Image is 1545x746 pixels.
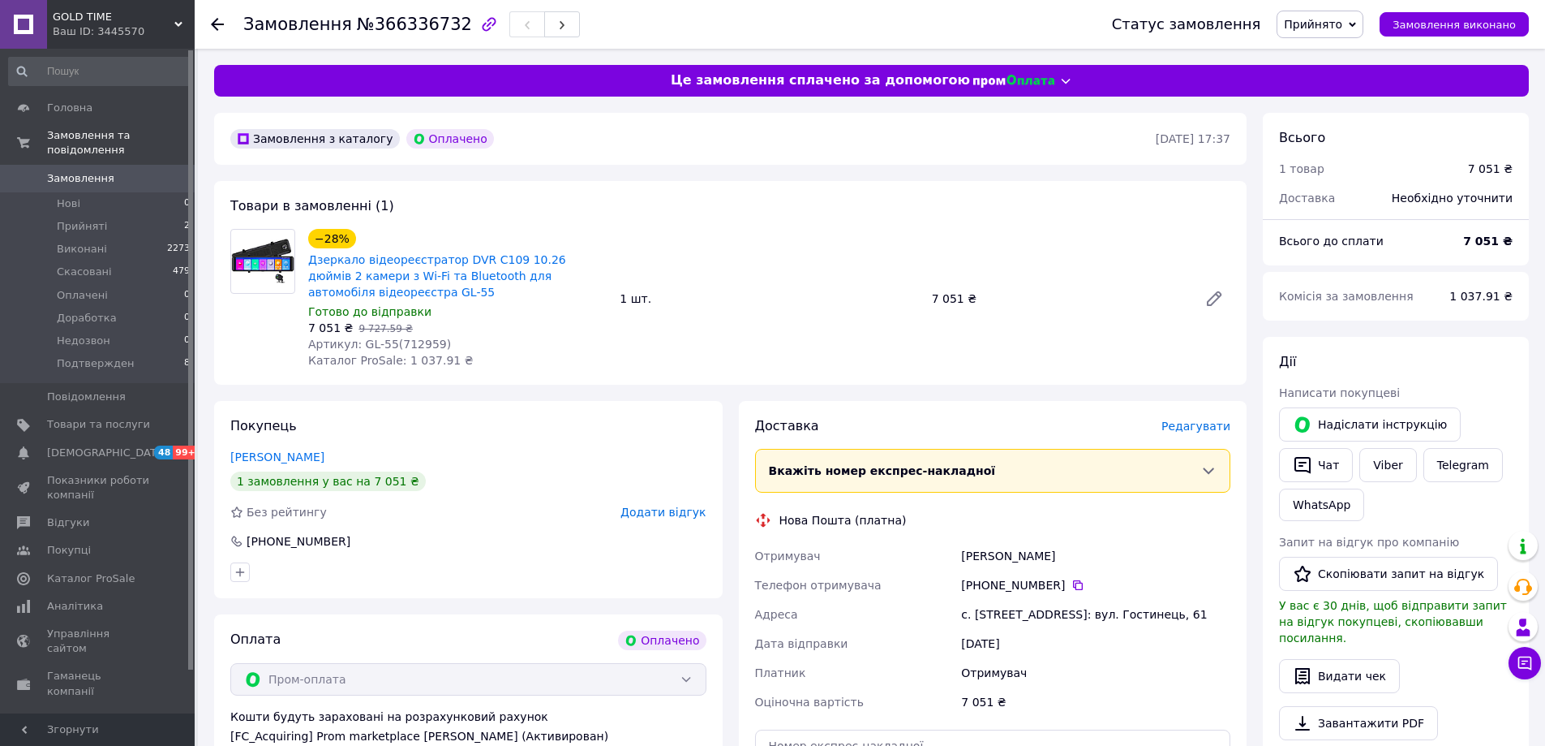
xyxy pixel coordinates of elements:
[308,305,431,318] span: Готово до відправки
[958,658,1234,688] div: Отримувач
[47,669,150,698] span: Гаманець компанії
[173,265,190,279] span: 479
[230,632,281,647] span: Оплата
[230,709,706,744] div: Кошти будуть зараховані на розрахунковий рахунок
[671,71,970,90] span: Це замовлення сплачено за допомогою
[769,464,996,477] span: Вкажіть номер експрес-накладної
[1279,407,1461,442] button: Надіслати інструкцію
[1279,536,1459,549] span: Запит на відгук про компанію
[1279,290,1414,303] span: Комісія за замовлення
[1198,282,1230,315] a: Редагувати
[1279,130,1325,145] span: Всього
[47,101,92,115] span: Головна
[755,418,819,433] span: Доставка
[173,446,200,459] span: 99+
[230,728,706,744] div: [FC_Acquiring] Prom marketplace [PERSON_NAME] (Активирован)
[1279,354,1296,369] span: Дії
[247,506,327,519] span: Без рейтингу
[245,533,352,550] div: [PHONE_NUMBER]
[1156,132,1230,145] time: [DATE] 17:37
[231,239,294,283] img: Дзеркало відеореєстратор DVR C109 10.26 дюймів 2 камери з Wi-Fi та Bluetooth для автомобіля відео...
[230,418,297,433] span: Покупець
[406,129,494,149] div: Оплачено
[57,356,134,371] span: Подтвержден
[184,219,190,234] span: 2
[1279,557,1498,591] button: Скопіювати запит на відгук
[8,57,191,86] input: Пошук
[230,472,426,491] div: 1 замовлення у вас на 7 051 ₴
[308,229,356,248] div: −28%
[1279,706,1438,740] a: Завантажити PDF
[47,515,89,530] span: Відгуки
[47,446,167,460] span: [DEMOGRAPHIC_DATA]
[1463,235,1513,248] b: 7 051 ₴
[154,446,173,459] span: 48
[755,696,864,709] span: Оціночна вартість
[1509,647,1541,679] button: Чат з покупцем
[1279,235,1384,248] span: Всього до сплати
[1449,290,1513,303] span: 1 037.91 ₴
[184,288,190,303] span: 0
[47,390,126,404] span: Повідомлення
[57,196,80,211] span: Нові
[925,287,1191,310] div: 7 051 ₴
[1380,12,1529,37] button: Замовлення виконано
[775,512,911,528] div: Нова Пошта (платна)
[755,579,882,592] span: Телефон отримувача
[1382,180,1522,216] div: Необхідно уточнити
[47,473,150,502] span: Показники роботи компанії
[57,288,108,303] span: Оплачені
[308,253,566,299] a: Дзеркало відеореєстратор DVR C109 10.26 дюймів 2 камери з Wi-Fi та Bluetooth для автомобіля відео...
[958,629,1234,658] div: [DATE]
[958,688,1234,717] div: 7 051 ₴
[1161,420,1230,433] span: Редагувати
[1112,16,1261,32] div: Статус замовлення
[961,577,1230,593] div: [PHONE_NUMBER]
[755,550,821,563] span: Отримувач
[53,24,195,39] div: Ваш ID: 3445570
[1468,161,1513,177] div: 7 051 ₴
[620,506,706,519] span: Додати відгук
[958,541,1234,571] div: [PERSON_NAME]
[1279,489,1364,521] a: WhatsApp
[958,600,1234,629] div: с. [STREET_ADDRESS]: вул. Гостинець, 61
[1279,599,1507,645] span: У вас є 30 днів, щоб відправити запит на відгук покупцеві, скопіювавши посилання.
[1423,448,1503,482] a: Telegram
[1279,448,1353,482] button: Чат
[1279,659,1400,693] button: Видати чек
[53,10,174,24] span: GOLD TIME
[308,354,474,367] span: Каталог ProSale: 1 037.91 ₴
[57,219,107,234] span: Прийняті
[308,321,353,334] span: 7 051 ₴
[613,287,925,310] div: 1 шт.
[184,356,190,371] span: 8
[57,265,112,279] span: Скасовані
[211,16,224,32] div: Повернутися назад
[230,451,324,464] a: [PERSON_NAME]
[47,712,88,727] span: Маркет
[755,666,806,679] span: Платник
[1279,386,1400,399] span: Написати покупцеві
[618,631,706,650] div: Оплачено
[47,543,91,558] span: Покупці
[57,242,107,257] span: Виконані
[57,311,117,326] span: Доработка
[47,171,114,186] span: Замовлення
[57,334,110,348] span: Недозвон
[47,417,150,432] span: Товари та послуги
[1393,19,1516,31] span: Замовлення виконано
[358,323,413,334] span: 9 727.59 ₴
[243,15,352,34] span: Замовлення
[1279,162,1324,175] span: 1 товар
[755,637,848,650] span: Дата відправки
[184,334,190,348] span: 0
[47,627,150,656] span: Управління сайтом
[308,338,451,351] span: Артикул: GL-55(712959)
[230,129,400,149] div: Замовлення з каталогу
[755,608,798,621] span: Адреса
[230,198,394,213] span: Товари в замовленні (1)
[47,599,103,614] span: Аналітика
[47,128,195,157] span: Замовлення та повідомлення
[1359,448,1416,482] a: Viber
[1279,192,1335,205] span: Доставка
